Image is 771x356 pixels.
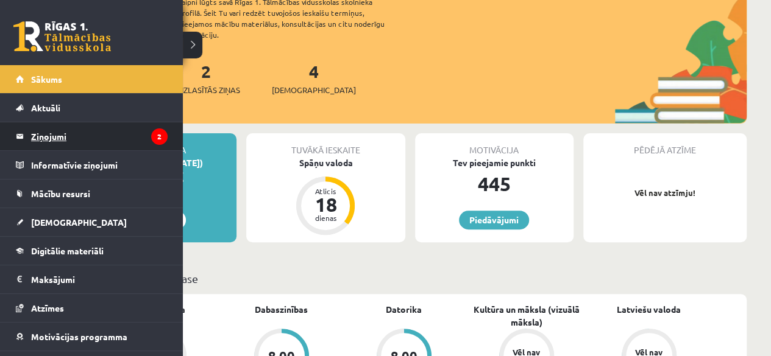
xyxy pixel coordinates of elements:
[465,303,588,329] a: Kultūra un māksla (vizuālā māksla)
[617,303,681,316] a: Latviešu valoda
[272,84,356,96] span: [DEMOGRAPHIC_DATA]
[415,169,574,198] div: 445
[255,303,308,316] a: Dabaszinības
[31,245,104,256] span: Digitālie materiāli
[589,187,741,199] p: Vēl nav atzīmju!
[272,60,356,96] a: 4[DEMOGRAPHIC_DATA]
[16,208,168,236] a: [DEMOGRAPHIC_DATA]
[172,84,240,96] span: Neizlasītās ziņas
[31,102,60,113] span: Aktuāli
[307,195,344,214] div: 18
[13,21,111,52] a: Rīgas 1. Tālmācības vidusskola
[386,303,422,316] a: Datorika
[459,211,529,229] a: Piedāvājumi
[583,133,747,156] div: Pēdējā atzīme
[31,265,168,293] legend: Maksājumi
[16,122,168,150] a: Ziņojumi2
[16,65,168,93] a: Sākums
[415,156,574,169] div: Tev pieejamie punkti
[31,122,168,150] legend: Ziņojumi
[16,180,168,208] a: Mācību resursi
[31,302,64,313] span: Atzīmes
[176,168,183,186] span: €
[31,188,90,199] span: Mācību resursi
[246,156,405,169] div: Spāņu valoda
[16,151,168,179] a: Informatīvie ziņojumi
[31,217,127,228] span: [DEMOGRAPHIC_DATA]
[31,331,127,342] span: Motivācijas programma
[307,187,344,195] div: Atlicis
[307,214,344,222] div: dienas
[16,294,168,322] a: Atzīmes
[31,151,168,179] legend: Informatīvie ziņojumi
[31,74,62,85] span: Sākums
[246,133,405,156] div: Tuvākā ieskaite
[415,133,574,156] div: Motivācija
[151,128,168,145] i: 2
[16,323,168,351] a: Motivācijas programma
[246,156,405,237] a: Spāņu valoda Atlicis 18 dienas
[172,60,240,96] a: 2Neizlasītās ziņas
[78,270,742,287] p: Mācību plāns 10.c1 klase
[16,237,168,265] a: Digitālie materiāli
[16,94,168,122] a: Aktuāli
[16,265,168,293] a: Maksājumi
